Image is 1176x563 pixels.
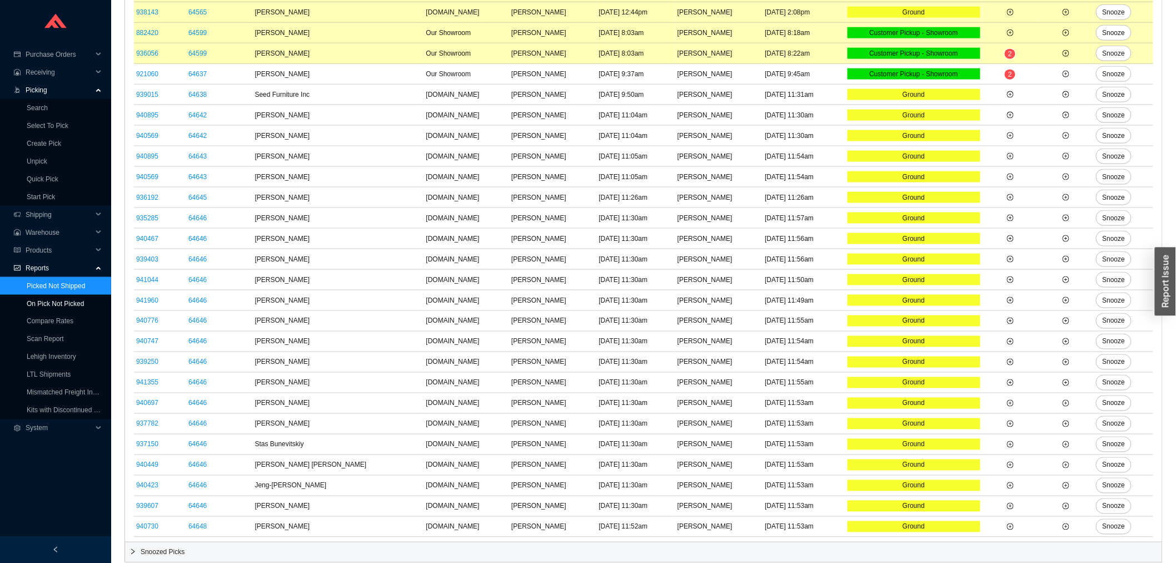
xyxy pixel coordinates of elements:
a: 941044 [136,276,158,284]
td: [DOMAIN_NAME] [424,126,510,146]
span: plus-circle [1063,276,1069,283]
div: Ground [848,171,980,182]
td: [DATE] 11:30am [597,208,675,229]
div: Ground [848,192,980,203]
td: [DOMAIN_NAME] [424,105,510,126]
button: Snooze [1096,396,1132,411]
span: Snooze [1103,336,1125,347]
a: Picked Not Shipped [27,282,85,290]
td: [DATE] 11:30am [763,126,845,146]
td: [DOMAIN_NAME] [424,290,510,311]
span: plus-circle [1063,441,1069,448]
button: Snooze [1096,251,1132,267]
a: 64646 [188,358,207,366]
td: Our Showroom [424,64,510,85]
td: [PERSON_NAME] [509,311,596,332]
td: [PERSON_NAME] [675,311,763,332]
button: Snooze [1096,190,1132,205]
td: Our Showroom [424,43,510,64]
td: [DATE] 9:50am [597,85,675,105]
td: [DATE] 11:05am [597,146,675,167]
span: Snoozed Picks [141,547,1158,558]
td: [PERSON_NAME] [509,290,596,311]
div: Ground [848,89,980,100]
span: plus-circle [1063,91,1069,98]
td: [PERSON_NAME] [509,43,596,64]
td: [DATE] 11:05am [597,167,675,187]
td: [PERSON_NAME] [253,187,424,208]
a: 64646 [188,420,207,428]
span: plus-circle [1007,112,1014,118]
button: Snooze [1096,437,1132,452]
span: Products [26,241,92,259]
td: [PERSON_NAME] [253,64,424,85]
td: [DATE] 11:31am [763,85,845,105]
span: plus-circle [1063,421,1069,427]
button: Snooze [1096,416,1132,432]
a: 64638 [188,91,207,98]
span: plus-circle [1007,276,1014,283]
a: On Pick Not Picked [27,300,84,308]
span: plus-circle [1007,318,1014,324]
td: [PERSON_NAME] [675,249,763,270]
a: Create Pick [27,140,61,147]
a: 64646 [188,338,207,345]
td: [PERSON_NAME] [253,290,424,311]
span: plus-circle [1007,194,1014,201]
td: [PERSON_NAME] [253,2,424,23]
td: [PERSON_NAME] [675,187,763,208]
td: [PERSON_NAME] [509,167,596,187]
span: Snooze [1103,171,1125,182]
span: fund [13,265,21,271]
td: [DATE] 11:56am [763,229,845,249]
a: 941355 [136,379,158,387]
span: plus-circle [1063,132,1069,139]
td: [PERSON_NAME] [509,126,596,146]
button: Snooze [1096,25,1132,41]
a: 940423 [136,482,158,490]
span: plus-circle [1063,379,1069,386]
a: 64646 [188,461,207,469]
button: Snooze [1096,498,1132,514]
td: [PERSON_NAME] [253,311,424,332]
span: Warehouse [26,224,92,241]
td: [DATE] 11:50am [763,270,845,290]
td: [PERSON_NAME] [675,208,763,229]
span: 2 [1008,50,1012,58]
td: [DATE] 8:18am [763,23,845,43]
a: Scan Report [27,335,64,343]
td: [PERSON_NAME] [509,249,596,270]
span: Snooze [1103,418,1125,429]
td: [PERSON_NAME] [253,332,424,352]
div: Ground [848,254,980,265]
td: [PERSON_NAME] [675,85,763,105]
span: Snooze [1103,460,1125,471]
a: 940569 [136,132,158,140]
a: 936056 [136,50,158,57]
div: Snoozed Picks [125,542,1162,562]
a: LTL Shipments [27,371,71,379]
span: Snooze [1103,274,1125,285]
a: Start Pick [27,193,55,201]
a: 936192 [136,194,158,201]
span: plus-circle [1063,235,1069,242]
td: [DOMAIN_NAME] [424,2,510,23]
a: 940747 [136,338,158,345]
td: [DATE] 11:30am [597,290,675,311]
a: 64646 [188,502,207,510]
span: plus-circle [1007,524,1014,530]
a: 940895 [136,152,158,160]
span: Snooze [1103,357,1125,368]
a: 64646 [188,379,207,387]
div: Ground [848,151,980,162]
td: [DOMAIN_NAME] [424,146,510,167]
span: plus-circle [1007,400,1014,407]
button: Snooze [1096,210,1132,226]
a: 64642 [188,132,207,140]
a: 921060 [136,70,158,78]
td: [PERSON_NAME] [253,249,424,270]
span: Snooze [1103,315,1125,327]
td: [DATE] 2:08pm [763,2,845,23]
a: 940776 [136,317,158,325]
td: [PERSON_NAME] [675,229,763,249]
